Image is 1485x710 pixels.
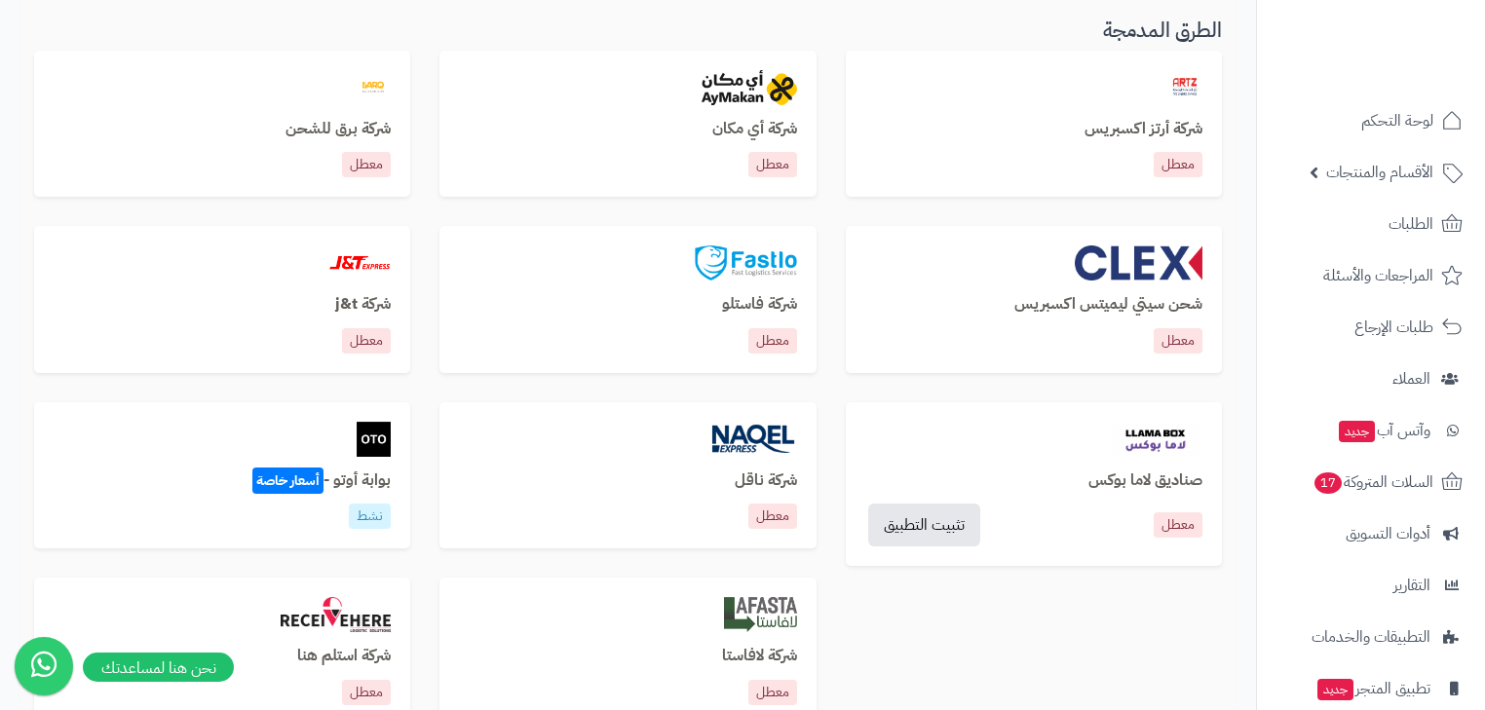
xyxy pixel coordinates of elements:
[846,226,1222,373] a: clexشحن سيتي ليميتس اكسبريسمعطل
[34,402,410,549] a: otoبوابة أوتو -أسعار خاصةنشط
[342,680,391,705] p: معطل
[1110,422,1202,457] img: llamabox
[281,597,392,632] img: aymakan
[34,226,410,373] a: jtشركة j&tمعطل
[54,296,391,314] h3: شركة j&t
[1326,159,1433,186] span: الأقسام والمنتجات
[34,19,1222,42] h3: الطرق المدمجة
[1269,562,1473,609] a: التقارير
[1361,107,1433,134] span: لوحة التحكم
[34,51,410,198] a: barqشركة برق للشحنمعطل
[356,70,391,105] img: barq
[1075,245,1202,280] img: clex
[349,504,391,529] p: نشط
[709,422,797,457] img: naqel
[724,597,797,632] img: lafasta
[1269,355,1473,402] a: العملاء
[459,648,796,665] h3: شركة لافاستا
[1269,614,1473,660] a: التطبيقات والخدمات
[1269,407,1473,454] a: وآتس آبجديد
[1346,520,1430,547] span: أدوات التسويق
[1317,679,1353,700] span: جديد
[1312,623,1430,651] span: التطبيقات والخدمات
[1392,365,1430,392] span: العملاء
[1314,472,1343,495] span: 17
[748,328,797,354] p: معطل
[868,504,980,546] a: تثبيت التطبيق
[1389,210,1433,238] span: الطلبات
[865,472,1202,490] a: صناديق لاما بوكس
[342,152,391,177] p: معطل
[1269,304,1473,351] a: طلبات الإرجاع
[1269,510,1473,557] a: أدوات التسويق
[748,504,797,529] p: معطل
[1167,70,1202,105] img: artzexpress
[1313,468,1433,496] span: السلات المتروكة
[1154,328,1202,354] p: معطل
[1269,201,1473,247] a: الطلبات
[1352,45,1466,86] img: logo-2.png
[252,467,324,494] span: أسعار خاصة
[695,245,796,280] img: fastlo
[1269,252,1473,299] a: المراجعات والأسئلة
[459,121,796,138] h3: شركة أي مكان
[1315,675,1430,702] span: تطبيق المتجر
[54,472,391,490] h3: بوابة أوتو -
[328,245,391,280] img: jt
[1337,417,1430,444] span: وآتس آب
[1339,421,1375,442] span: جديد
[1154,512,1202,538] a: معطل
[439,51,816,198] a: aymakanشركة أي مكانمعطل
[1323,262,1433,289] span: المراجعات والأسئلة
[865,422,1202,457] a: llamabox
[439,226,816,373] a: fastloشركة فاستلومعطل
[1269,97,1473,144] a: لوحة التحكم
[702,70,797,105] img: aymakan
[748,680,797,705] p: معطل
[459,296,796,314] h3: شركة فاستلو
[748,152,797,177] p: معطل
[865,296,1202,314] h3: شحن سيتي ليميتس اكسبريس
[1393,572,1430,599] span: التقارير
[357,422,392,457] img: oto
[54,121,391,138] h3: شركة برق للشحن
[459,472,796,490] h3: شركة ناقل
[1269,459,1473,505] a: السلات المتروكة17
[1354,314,1433,341] span: طلبات الإرجاع
[865,121,1202,138] h3: شركة أرتز اكسبريس
[54,648,391,665] h3: شركة استلم هنا
[846,51,1222,198] a: artzexpressشركة أرتز اكسبريسمعطل
[342,328,391,354] p: معطل
[439,402,816,549] a: naqelشركة ناقلمعطل
[1154,152,1202,177] p: معطل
